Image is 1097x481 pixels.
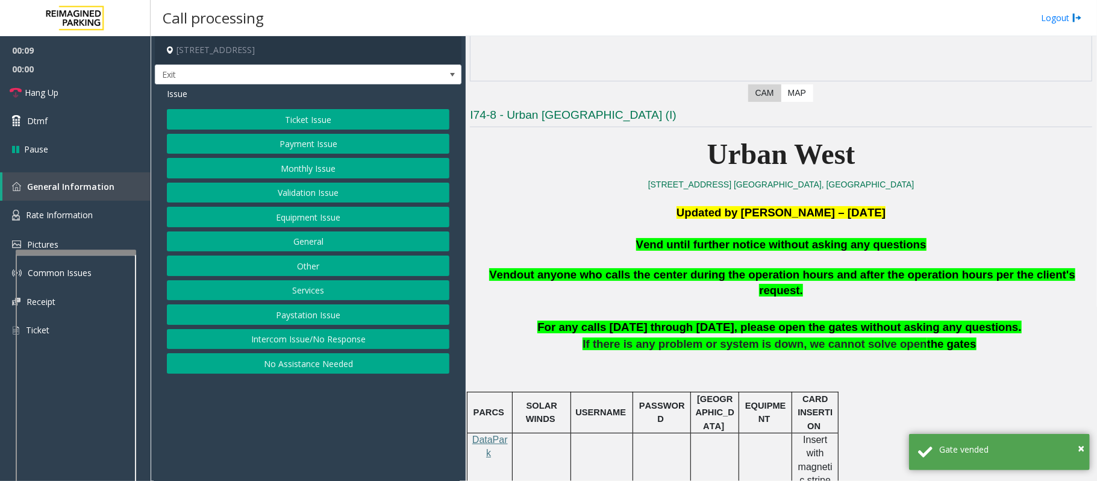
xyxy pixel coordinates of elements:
[167,207,449,227] button: Equipment Issue
[648,180,914,189] a: [STREET_ADDRESS] [GEOGRAPHIC_DATA], [GEOGRAPHIC_DATA]
[167,158,449,178] button: Monthly Issue
[167,256,449,276] button: Other
[12,298,20,306] img: 'icon'
[167,231,449,252] button: General
[12,325,20,336] img: 'icon'
[748,84,781,102] label: CAM
[12,241,21,248] img: 'icon'
[707,138,855,170] span: Urban West
[167,109,449,130] button: Ticket Issue
[167,353,449,374] button: No Assistance Needed
[167,183,449,203] button: Validation Issue
[167,304,449,325] button: Paystation Issue
[27,239,58,250] span: Pictures
[677,206,886,219] span: Updated by [PERSON_NAME] – [DATE]
[1072,11,1082,24] img: logout
[167,134,449,154] button: Payment Issue
[583,338,927,350] span: If there is any problem or system is down, we cannot solve open
[798,394,833,431] span: CARD INSERTION
[473,407,504,417] span: PARCS
[1078,439,1084,457] button: Close
[470,107,1092,127] h3: I74-8 - Urban [GEOGRAPHIC_DATA] (I)
[517,268,1075,297] span: out anyone who calls the center during the operation hours and after the operation hours per the ...
[1078,440,1084,456] span: ×
[155,36,461,64] h4: [STREET_ADDRESS]
[575,407,626,417] span: USERNAME
[1041,11,1082,24] a: Logout
[26,209,93,221] span: Rate Information
[155,65,400,84] span: Exit
[927,338,977,350] span: the gates
[745,401,786,424] span: EQUIPMENT
[526,401,557,424] span: SOLAR WINDS
[636,238,927,251] span: Vend until further notice without asking any questions
[167,280,449,301] button: Services
[12,268,22,278] img: 'icon'
[639,401,685,424] span: PASSWORD
[24,143,48,156] span: Pause
[537,321,1021,333] span: For any calls [DATE] through [DATE], please open the gates without asking any questions.
[781,84,813,102] label: Map
[27,181,114,192] span: General Information
[696,394,734,431] span: [GEOGRAPHIC_DATA]
[167,87,187,100] span: Issue
[2,172,151,201] a: General Information
[472,435,508,458] a: DataPark
[25,86,58,99] span: Hang Up
[939,443,1081,456] div: Gate vended
[12,182,21,191] img: 'icon'
[167,329,449,350] button: Intercom Issue/No Response
[157,3,270,33] h3: Call processing
[27,115,48,127] span: Dtmf
[489,268,517,281] span: Vend
[12,210,20,221] img: 'icon'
